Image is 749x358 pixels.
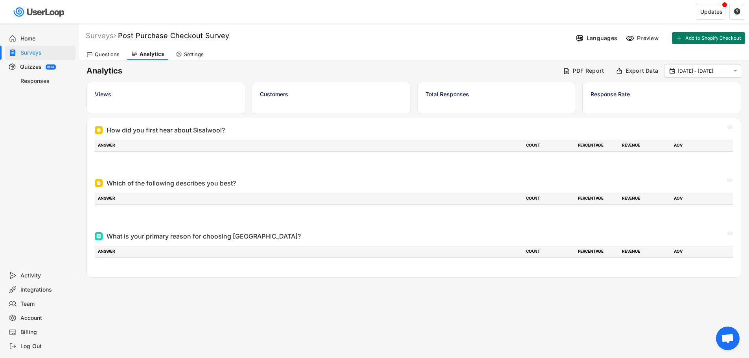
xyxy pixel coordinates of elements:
[118,31,229,40] font: Post Purchase Checkout Survey
[734,68,737,74] text: 
[20,49,72,57] div: Surveys
[576,34,584,42] img: Language%20Icon.svg
[20,343,72,350] div: Log Out
[86,31,116,40] div: Surveys
[734,8,741,15] button: 
[670,67,675,74] text: 
[685,36,741,40] span: Add to Shopify Checkout
[107,231,301,241] div: What is your primary reason for choosing [GEOGRAPHIC_DATA]?
[674,142,721,149] div: AOV
[591,90,733,98] div: Response Rate
[425,90,568,98] div: Total Responses
[674,248,721,255] div: AOV
[20,300,72,308] div: Team
[184,51,204,58] div: Settings
[622,195,669,202] div: REVENUE
[96,181,101,185] img: Single Select
[734,8,740,15] text: 
[573,67,604,74] div: PDF Report
[20,63,42,71] div: Quizzes
[20,272,72,279] div: Activity
[96,234,101,239] img: Multi Select
[95,51,120,58] div: Questions
[20,35,72,42] div: Home
[626,67,658,74] div: Export Data
[700,9,722,15] div: Updates
[622,142,669,149] div: REVENUE
[20,77,72,85] div: Responses
[716,327,740,350] div: Open chat
[107,178,236,188] div: Which of the following describes you best?
[86,66,557,76] h6: Analytics
[587,35,617,42] div: Languages
[95,90,237,98] div: Views
[96,128,101,132] img: Single Select
[20,329,72,336] div: Billing
[107,125,225,135] div: How did you first hear about Sisalwool?
[98,195,521,202] div: ANSWER
[526,248,573,255] div: COUNT
[672,32,745,44] button: Add to Shopify Checkout
[526,195,573,202] div: COUNT
[20,286,72,294] div: Integrations
[578,195,617,202] div: PERCENTAGE
[98,142,521,149] div: ANSWER
[260,90,402,98] div: Customers
[578,142,617,149] div: PERCENTAGE
[678,67,730,75] input: Select Date Range
[674,195,721,202] div: AOV
[20,314,72,322] div: Account
[12,4,67,20] img: userloop-logo-01.svg
[637,35,661,42] div: Preview
[622,248,669,255] div: REVENUE
[98,248,521,255] div: ANSWER
[526,142,573,149] div: COUNT
[140,51,164,57] div: Analytics
[578,248,617,255] div: PERCENTAGE
[732,68,739,74] button: 
[47,66,54,68] div: BETA
[668,68,676,75] button: 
